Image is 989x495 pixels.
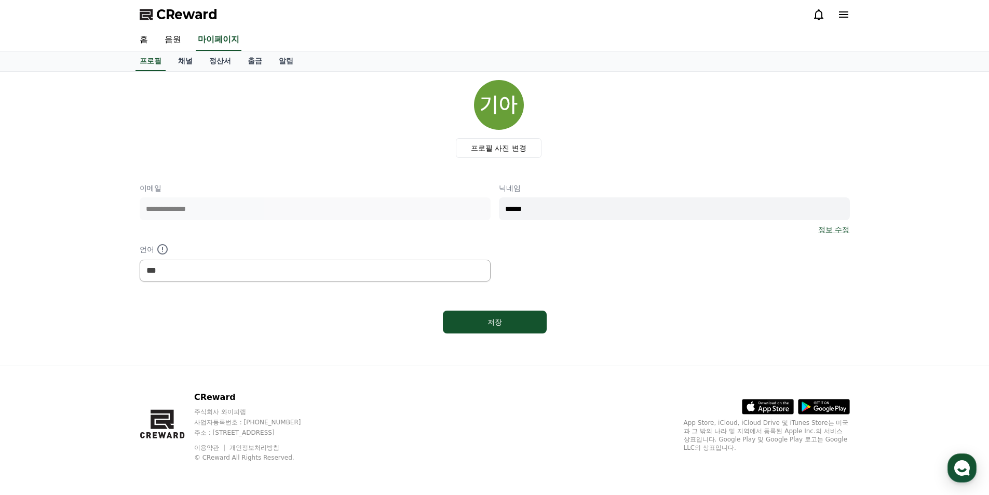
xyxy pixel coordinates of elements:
[140,243,491,256] p: 언어
[194,444,227,451] a: 이용약관
[456,138,541,158] label: 프로필 사진 변경
[443,311,547,333] button: 저장
[156,6,218,23] span: CReward
[684,419,850,452] p: App Store, iCloud, iCloud Drive 및 iTunes Store는 미국과 그 밖의 나라 및 지역에서 등록된 Apple Inc.의 서비스 상표입니다. Goo...
[140,6,218,23] a: CReward
[136,51,166,71] a: 프로필
[131,29,156,51] a: 홈
[464,317,526,327] div: 저장
[499,183,850,193] p: 닉네임
[194,391,321,404] p: CReward
[194,453,321,462] p: © CReward All Rights Reserved.
[201,51,239,71] a: 정산서
[818,224,849,235] a: 정보 수정
[156,29,189,51] a: 음원
[229,444,279,451] a: 개인정보처리방침
[194,408,321,416] p: 주식회사 와이피랩
[170,51,201,71] a: 채널
[194,418,321,426] p: 사업자등록번호 : [PHONE_NUMBER]
[474,80,524,130] img: profile_image
[270,51,302,71] a: 알림
[140,183,491,193] p: 이메일
[239,51,270,71] a: 출금
[194,429,321,437] p: 주소 : [STREET_ADDRESS]
[196,29,241,51] a: 마이페이지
